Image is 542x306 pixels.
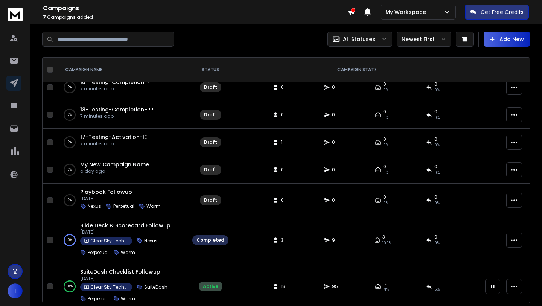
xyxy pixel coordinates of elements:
[121,250,135,256] p: Warm
[80,222,171,229] a: Slide Deck & Scorecard Followup
[332,84,340,90] span: 0
[397,32,451,47] button: Newest First
[203,283,218,289] div: Active
[144,238,158,244] p: Nexus
[67,236,73,244] p: 100 %
[80,188,132,196] a: Playbook Followup
[80,133,147,141] a: 17-Testing-Activation-IE
[434,87,440,93] span: 0%
[80,86,153,92] p: 7 minutes ago
[383,81,386,87] span: 0
[80,161,149,168] a: My New Campaign Name
[281,167,288,173] span: 0
[332,197,340,203] span: 0
[383,142,388,148] span: 0%
[68,196,72,204] p: 0 %
[382,234,385,240] span: 3
[196,237,224,243] div: Completed
[434,81,437,87] span: 0
[68,84,72,91] p: 0 %
[90,284,128,290] p: Clear Sky Technologies
[56,74,188,101] td: 0%18-Testing-Completion-PF7 minutes ago
[281,197,288,203] span: 0
[43,4,347,13] h1: Campaigns
[80,229,180,235] p: [DATE]
[281,283,288,289] span: 18
[88,250,109,256] p: Perpetual
[434,234,437,240] span: 0
[80,196,161,202] p: [DATE]
[382,240,391,246] span: 100 %
[515,280,533,298] iframe: Intercom live chat
[80,276,180,282] p: [DATE]
[43,14,347,20] p: Campaigns added
[88,203,101,209] p: Nexus
[204,167,217,173] div: Draft
[68,139,72,146] p: 0 %
[434,194,437,200] span: 0
[56,217,188,263] td: 100%Slide Deck & Scorecard Followup[DATE]Clear Sky TechnologiesNexusPerpetualWarm
[434,240,440,246] span: 0 %
[204,112,217,118] div: Draft
[383,170,388,176] span: 0%
[281,237,288,243] span: 3
[88,296,109,302] p: Perpetual
[56,129,188,156] td: 0%17-Testing-Activation-IE7 minutes ago
[144,284,167,290] p: SuiteDash
[80,168,149,174] p: a day ago
[481,8,524,16] p: Get Free Credits
[8,283,23,298] button: I
[146,203,161,209] p: Warm
[383,164,386,170] span: 0
[80,78,153,86] a: 18-Testing-Completion-PF
[383,286,389,292] span: 71 %
[80,106,153,113] a: 18-Testing-Completion-PP
[383,115,388,121] span: 0%
[204,197,217,203] div: Draft
[434,286,440,292] span: 5 %
[90,238,128,244] p: Clear Sky Technologies
[484,32,530,47] button: Add New
[383,87,388,93] span: 0%
[332,112,340,118] span: 0
[434,109,437,115] span: 0
[332,283,340,289] span: 95
[332,139,340,145] span: 0
[434,170,440,176] span: 0%
[281,139,288,145] span: 1
[383,200,388,206] span: 0%
[383,136,386,142] span: 0
[113,203,134,209] p: Perpetual
[434,142,440,148] span: 0%
[56,156,188,184] td: 0%My New Campaign Namea day ago
[281,112,288,118] span: 0
[80,113,153,119] p: 7 minutes ago
[343,35,375,43] p: All Statuses
[204,84,217,90] div: Draft
[434,115,440,121] span: 0%
[188,58,233,82] th: STATUS
[121,296,135,302] p: Warm
[332,237,340,243] span: 9
[80,268,160,276] a: SuiteDash Checklist Followup
[383,194,386,200] span: 0
[80,141,147,147] p: 7 minutes ago
[281,84,288,90] span: 0
[434,200,440,206] span: 0%
[56,184,188,217] td: 0%Playbook Followup[DATE]NexusPerpetualWarm
[43,14,46,20] span: 7
[383,280,388,286] span: 15
[67,283,73,290] p: 94 %
[68,111,72,119] p: 0 %
[383,109,386,115] span: 0
[56,101,188,129] td: 0%18-Testing-Completion-PP7 minutes ago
